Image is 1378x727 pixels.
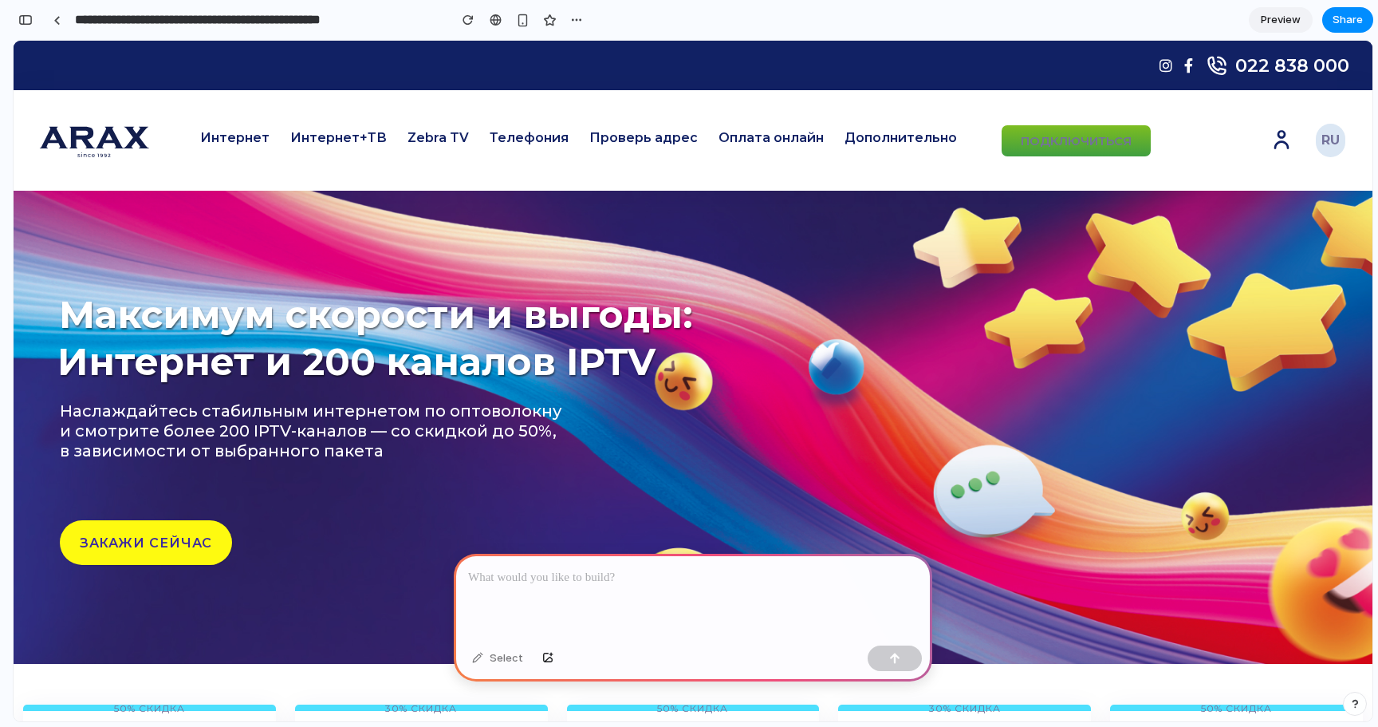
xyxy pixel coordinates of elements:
[348,657,467,679] div: 30% СКИДКА
[46,361,549,421] rs-layer: Наслаждайтесь стабильным интернетом по оптоволокну и смотрите более 200 IPTV-каналов — со скидкой...
[44,304,762,340] rs-layer: Интернет и 200 каналов IPTV
[477,57,556,137] span: Телефония
[1217,14,1336,36] span: 022 838 000
[395,57,456,137] span: Zebra TV
[187,57,257,137] span: Интернет
[892,657,1011,679] div: 30% СКИДКА
[988,85,1137,116] a: ПОДКЛЮЧИТЬСЯ
[46,480,219,524] a: Закажи сейчас
[278,57,374,137] span: Интернет+ТВ
[77,657,195,679] div: 50% СКИДКА
[1306,87,1328,113] a: Русский
[832,57,944,137] span: Дополнительно
[45,257,880,293] rs-layer: Максимум скорости и выгоды:
[1163,657,1282,679] div: 50% СКИДКА
[1261,12,1301,28] span: Preview
[1255,86,1281,112] a: Личный кабинет
[620,657,738,679] div: 50% СКИДКА
[706,57,811,137] span: Оплата онлайн
[1322,7,1373,33] button: Share
[22,78,141,121] img: #
[1333,12,1363,28] span: Share
[1249,7,1313,33] a: Preview
[577,57,685,137] span: Проверь адрес
[1007,94,1118,106] span: ПОДКЛЮЧИТЬСЯ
